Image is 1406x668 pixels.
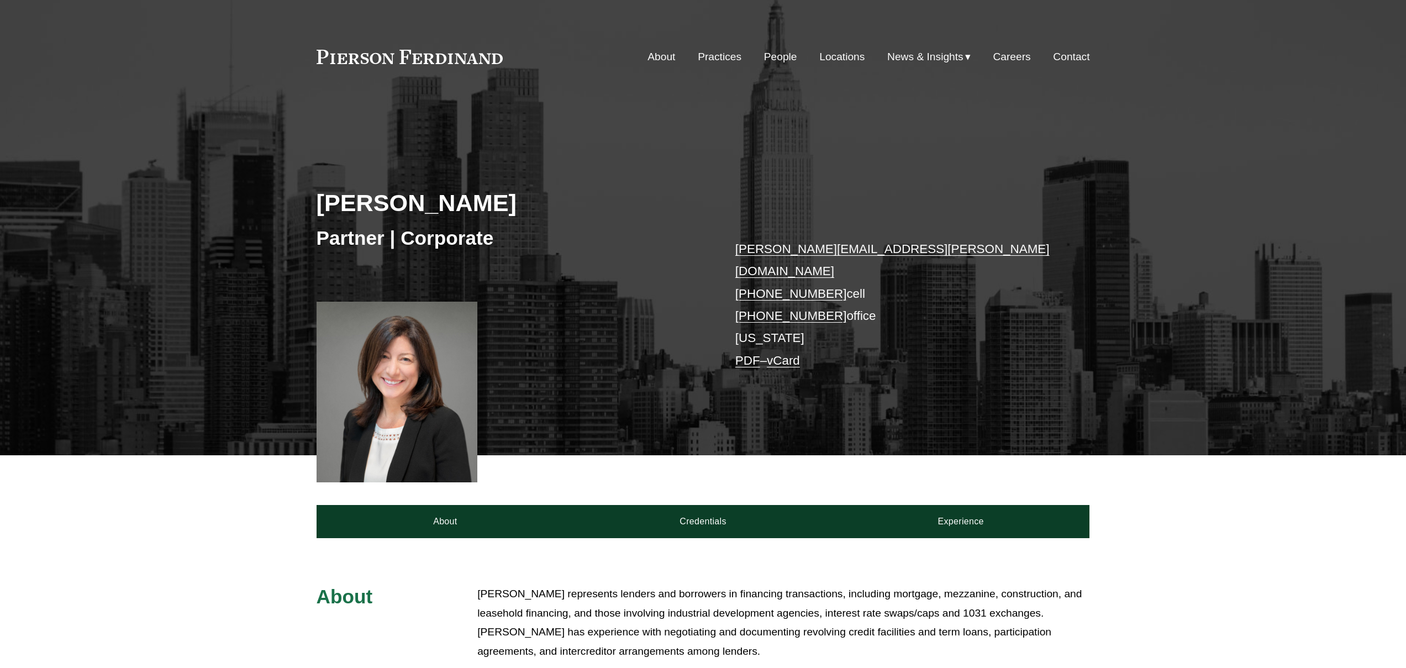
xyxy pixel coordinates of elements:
a: Practices [698,46,741,67]
a: Careers [993,46,1030,67]
a: About [647,46,675,67]
a: [PHONE_NUMBER] [735,309,847,323]
a: [PERSON_NAME][EMAIL_ADDRESS][PERSON_NAME][DOMAIN_NAME] [735,242,1050,278]
a: People [764,46,797,67]
a: PDF [735,354,760,367]
a: Credentials [574,505,832,538]
a: folder dropdown [887,46,971,67]
span: About [317,586,373,607]
a: Contact [1053,46,1089,67]
a: About [317,505,575,538]
a: [PHONE_NUMBER] [735,287,847,301]
a: Experience [832,505,1090,538]
h2: [PERSON_NAME] [317,188,703,217]
a: Locations [819,46,865,67]
h3: Partner | Corporate [317,226,703,250]
span: News & Insights [887,48,963,67]
a: vCard [767,354,800,367]
p: [PERSON_NAME] represents lenders and borrowers in financing transactions, including mortgage, mez... [477,585,1089,661]
p: cell office [US_STATE] – [735,238,1057,372]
